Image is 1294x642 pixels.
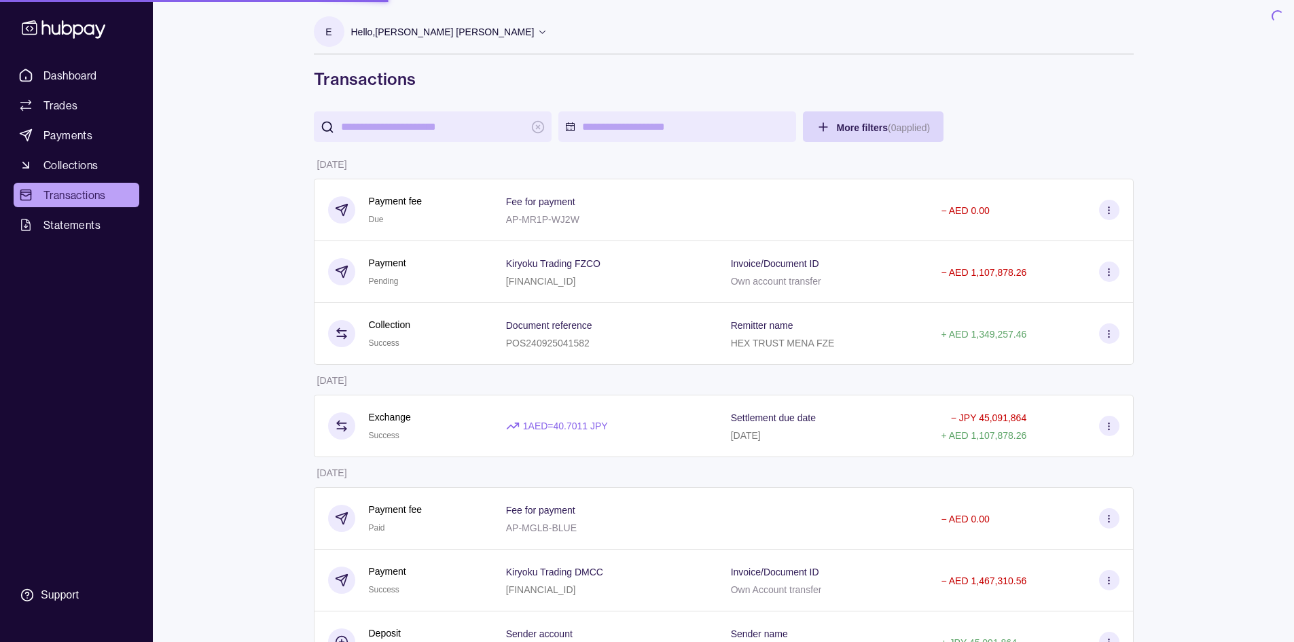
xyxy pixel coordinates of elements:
p: Sender name [731,628,788,639]
p: AP-MR1P-WJ2W [506,214,579,225]
span: Success [369,431,399,440]
p: Settlement due date [731,412,816,423]
p: [DATE] [731,430,761,441]
p: [DATE] [317,159,347,170]
span: More filters [837,122,931,133]
p: E [325,24,331,39]
p: AP-MGLB-BLUE [506,522,577,533]
p: Sender account [506,628,573,639]
div: Support [41,588,79,603]
p: Payment [369,564,406,579]
p: ( 0 applied) [888,122,930,133]
p: Invoice/Document ID [731,567,819,577]
p: Payment fee [369,502,423,517]
span: Transactions [43,187,106,203]
span: Trades [43,97,77,113]
p: − AED 0.00 [941,514,989,524]
p: Kiryoku Trading DMCC [506,567,603,577]
span: Collections [43,157,98,173]
span: Success [369,585,399,594]
h1: Transactions [314,68,1134,90]
a: Transactions [14,183,139,207]
p: [FINANCIAL_ID] [506,276,576,287]
span: Statements [43,217,101,233]
p: Own Account transfer [731,584,822,595]
span: Success [369,338,399,348]
span: Due [369,215,384,224]
p: 1 AED = 40.7011 JPY [523,418,608,433]
p: [FINANCIAL_ID] [506,584,576,595]
p: − JPY 45,091,864 [951,412,1026,423]
a: Dashboard [14,63,139,88]
p: Collection [369,317,410,332]
p: Payment [369,255,406,270]
p: Invoice/Document ID [731,258,819,269]
p: Document reference [506,320,592,331]
p: Own account transfer [731,276,821,287]
a: Trades [14,93,139,118]
span: Pending [369,277,399,286]
p: Hello, [PERSON_NAME] [PERSON_NAME] [351,24,535,39]
p: [DATE] [317,375,347,386]
a: Collections [14,153,139,177]
a: Support [14,581,139,609]
p: Fee for payment [506,196,575,207]
p: − AED 0.00 [941,205,989,216]
p: − AED 1,107,878.26 [941,267,1026,278]
p: Deposit [369,626,401,641]
p: [DATE] [317,467,347,478]
p: HEX TRUST MENA FZE [731,338,835,349]
p: − AED 1,467,310.56 [941,575,1026,586]
p: Remitter name [731,320,793,331]
p: + AED 1,107,878.26 [941,430,1026,441]
button: More filters(0applied) [803,111,944,142]
input: search [341,111,524,142]
p: Kiryoku Trading FZCO [506,258,600,269]
span: Paid [369,523,385,533]
span: Dashboard [43,67,97,84]
p: + AED 1,349,257.46 [941,329,1026,340]
a: Payments [14,123,139,147]
p: Payment fee [369,194,423,209]
p: Fee for payment [506,505,575,516]
span: Payments [43,127,92,143]
p: Exchange [369,410,411,425]
p: POS240925041582 [506,338,590,349]
a: Statements [14,213,139,237]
